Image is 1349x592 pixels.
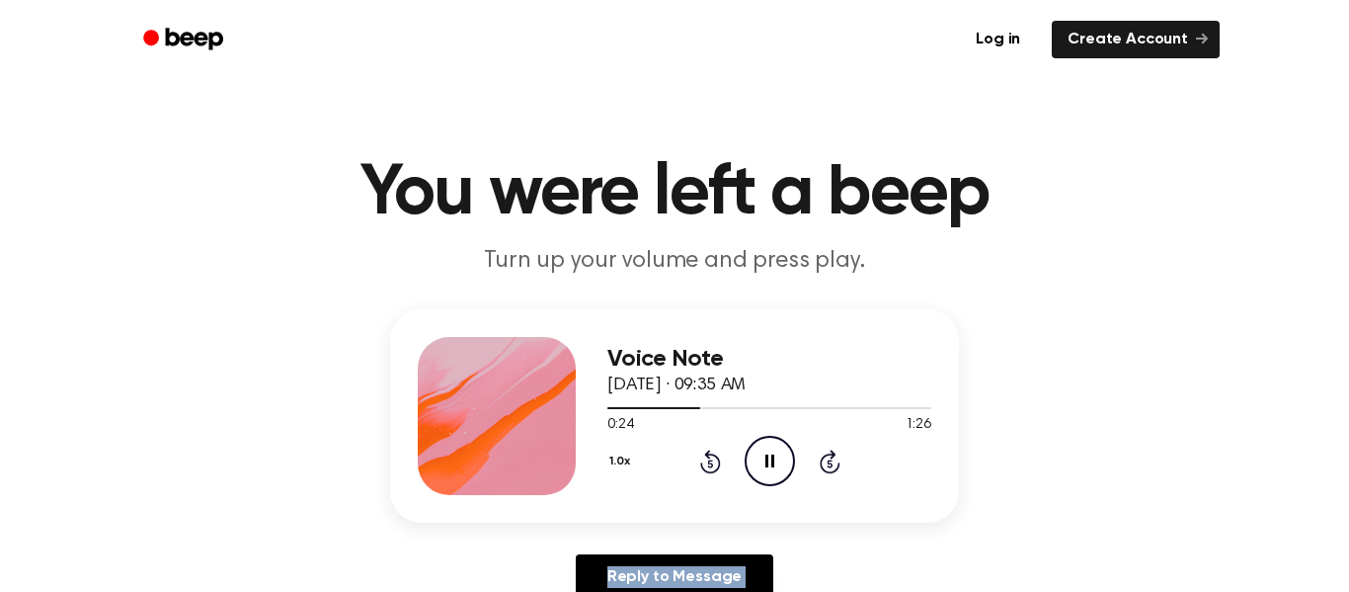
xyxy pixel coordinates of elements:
[169,158,1180,229] h1: You were left a beep
[607,445,637,478] button: 1.0x
[295,245,1054,278] p: Turn up your volume and press play.
[906,415,931,436] span: 1:26
[129,21,241,59] a: Beep
[956,17,1040,62] a: Log in
[1052,21,1220,58] a: Create Account
[607,415,633,436] span: 0:24
[607,346,931,373] h3: Voice Note
[607,377,746,394] span: [DATE] · 09:35 AM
